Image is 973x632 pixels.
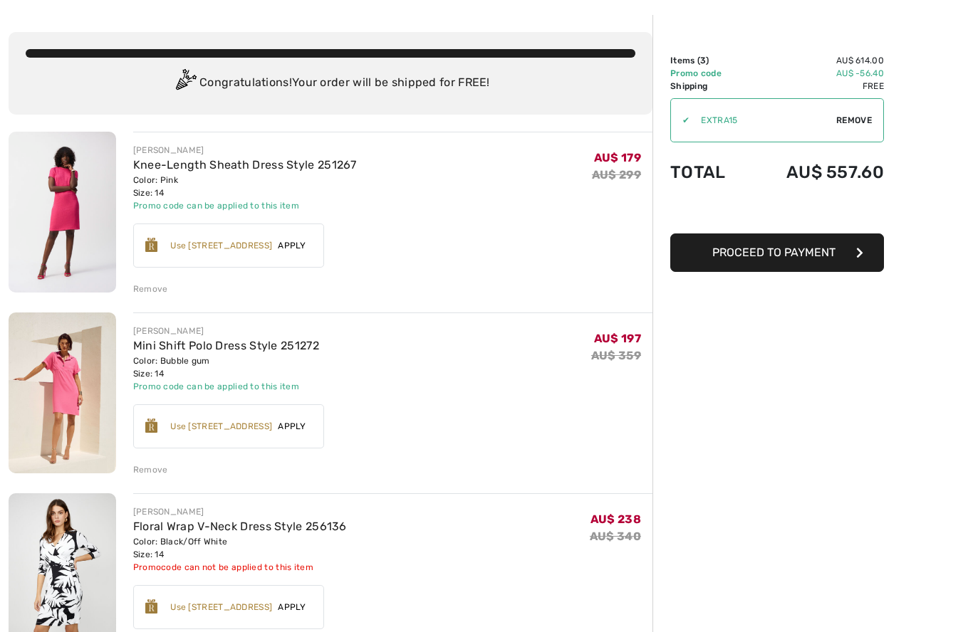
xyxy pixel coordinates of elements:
td: Free [747,80,884,93]
s: AU$ 299 [592,168,641,181]
td: Items ( ) [670,54,747,67]
span: Remove [836,114,872,127]
div: Remove [133,283,168,295]
span: Apply [272,601,312,613]
span: 3 [700,56,706,65]
td: Total [670,148,747,196]
div: Color: Pink Size: 14 [133,174,357,199]
div: [PERSON_NAME] [133,505,347,518]
div: Use [STREET_ADDRESS] [170,239,272,252]
input: Promo code [690,99,836,142]
img: Reward-Logo.svg [145,599,158,613]
td: Shipping [670,80,747,93]
div: Remove [133,463,168,476]
span: AU$ 179 [594,151,641,164]
a: Knee-Length Sheath Dress Style 251267 [133,158,357,172]
td: AU$ -56.40 [747,67,884,80]
a: Floral Wrap V-Neck Dress Style 256136 [133,520,347,533]
s: AU$ 340 [590,530,641,543]
span: AU$ 238 [590,512,641,526]
div: Use [STREET_ADDRESS] [170,601,272,613]
span: Proceed to Payment [712,246,836,259]
td: AU$ 557.60 [747,148,884,196]
img: Reward-Logo.svg [145,418,158,433]
div: Color: Black/Off White Size: 14 [133,535,347,561]
span: AU$ 197 [594,332,641,345]
div: Use [STREET_ADDRESS] [170,420,272,433]
div: [PERSON_NAME] [133,325,319,337]
button: Proceed to Payment [670,233,884,272]
div: Congratulations! Your order will be shipped for FREE! [26,69,635,98]
div: Promo code can be applied to this item [133,380,319,393]
div: [PERSON_NAME] [133,144,357,157]
img: Reward-Logo.svg [145,238,158,252]
div: Color: Bubble gum Size: 14 [133,354,319,380]
div: ✔ [671,114,690,127]
img: Mini Shift Polo Dress Style 251272 [9,312,116,473]
s: AU$ 359 [591,349,641,362]
a: Mini Shift Polo Dress Style 251272 [133,339,319,352]
div: Promocode can not be applied to this item [133,561,347,574]
div: Promo code can be applied to this item [133,199,357,212]
td: Promo code [670,67,747,80]
iframe: PayPal [670,196,884,228]
span: Apply [272,239,312,252]
td: AU$ 614.00 [747,54,884,67]
span: Apply [272,420,312,433]
img: Knee-Length Sheath Dress Style 251267 [9,132,116,293]
img: Congratulation2.svg [171,69,199,98]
